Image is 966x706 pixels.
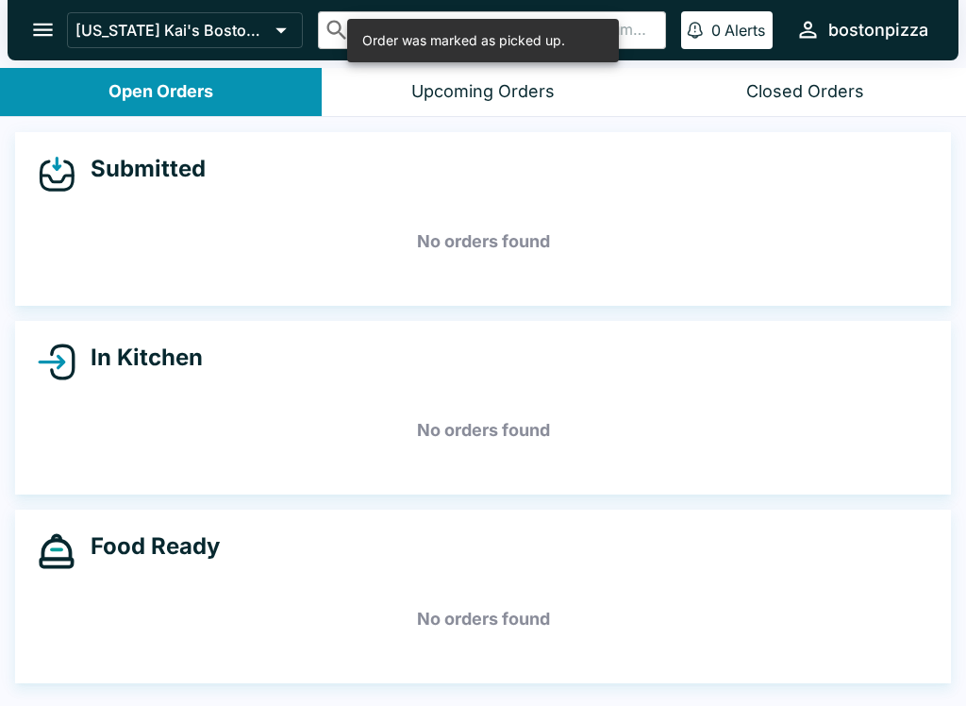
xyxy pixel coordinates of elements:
[711,21,721,40] p: 0
[67,12,303,48] button: [US_STATE] Kai's Boston Pizza
[38,396,928,464] h5: No orders found
[75,532,220,561] h4: Food Ready
[75,344,203,372] h4: In Kitchen
[38,208,928,276] h5: No orders found
[108,81,213,103] div: Open Orders
[75,21,268,40] p: [US_STATE] Kai's Boston Pizza
[38,585,928,653] h5: No orders found
[75,155,206,183] h4: Submitted
[828,19,928,42] div: bostonpizza
[411,81,555,103] div: Upcoming Orders
[362,25,565,57] div: Order was marked as picked up.
[788,9,936,50] button: bostonpizza
[19,6,67,54] button: open drawer
[746,81,864,103] div: Closed Orders
[724,21,765,40] p: Alerts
